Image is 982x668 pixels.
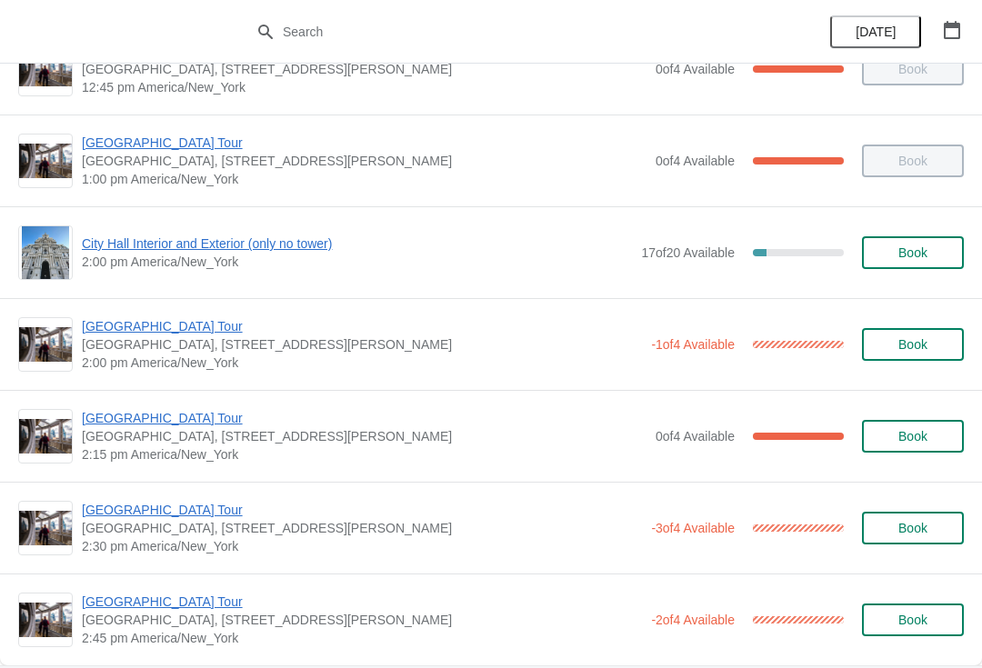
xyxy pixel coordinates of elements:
span: Book [898,613,927,627]
img: City Hall Tower Tour | City Hall Visitor Center, 1400 John F Kennedy Boulevard Suite 121, Philade... [19,419,72,454]
span: [GEOGRAPHIC_DATA] Tour [82,593,642,611]
span: 2:00 pm America/New_York [82,253,632,271]
span: [GEOGRAPHIC_DATA] Tour [82,134,646,152]
input: Search [282,15,736,48]
span: -2 of 4 Available [651,613,735,627]
span: Book [898,337,927,352]
span: [GEOGRAPHIC_DATA], [STREET_ADDRESS][PERSON_NAME] [82,152,646,170]
span: [DATE] [856,25,896,39]
button: Book [862,603,964,636]
button: Book [862,420,964,453]
span: 0 of 4 Available [656,429,735,444]
button: Book [862,512,964,544]
button: Book [862,328,964,361]
span: Book [898,521,927,535]
span: 2:30 pm America/New_York [82,537,642,555]
img: City Hall Interior and Exterior (only no tower) | | 2:00 pm America/New_York [22,226,70,279]
span: 1:00 pm America/New_York [82,170,646,188]
span: [GEOGRAPHIC_DATA] Tour [82,501,642,519]
span: 17 of 20 Available [641,245,735,260]
span: [GEOGRAPHIC_DATA], [STREET_ADDRESS][PERSON_NAME] [82,519,642,537]
span: Book [898,429,927,444]
span: City Hall Interior and Exterior (only no tower) [82,234,632,253]
button: [DATE] [830,15,921,48]
span: 12:45 pm America/New_York [82,78,646,96]
span: 0 of 4 Available [656,62,735,76]
span: 2:00 pm America/New_York [82,354,642,372]
img: City Hall Tower Tour | City Hall Visitor Center, 1400 John F Kennedy Boulevard Suite 121, Philade... [19,603,72,638]
span: [GEOGRAPHIC_DATA] Tour [82,317,642,335]
span: 2:15 pm America/New_York [82,445,646,464]
span: 2:45 pm America/New_York [82,629,642,647]
img: City Hall Tower Tour | City Hall Visitor Center, 1400 John F Kennedy Boulevard Suite 121, Philade... [19,327,72,363]
span: -1 of 4 Available [651,337,735,352]
span: [GEOGRAPHIC_DATA], [STREET_ADDRESS][PERSON_NAME] [82,427,646,445]
span: [GEOGRAPHIC_DATA], [STREET_ADDRESS][PERSON_NAME] [82,335,642,354]
span: -3 of 4 Available [651,521,735,535]
span: 0 of 4 Available [656,154,735,168]
span: [GEOGRAPHIC_DATA] Tour [82,409,646,427]
button: Book [862,236,964,269]
img: City Hall Tower Tour | City Hall Visitor Center, 1400 John F Kennedy Boulevard Suite 121, Philade... [19,144,72,179]
img: City Hall Tower Tour | City Hall Visitor Center, 1400 John F Kennedy Boulevard Suite 121, Philade... [19,52,72,87]
span: [GEOGRAPHIC_DATA], [STREET_ADDRESS][PERSON_NAME] [82,60,646,78]
span: [GEOGRAPHIC_DATA], [STREET_ADDRESS][PERSON_NAME] [82,611,642,629]
span: Book [898,245,927,260]
img: City Hall Tower Tour | City Hall Visitor Center, 1400 John F Kennedy Boulevard Suite 121, Philade... [19,511,72,546]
